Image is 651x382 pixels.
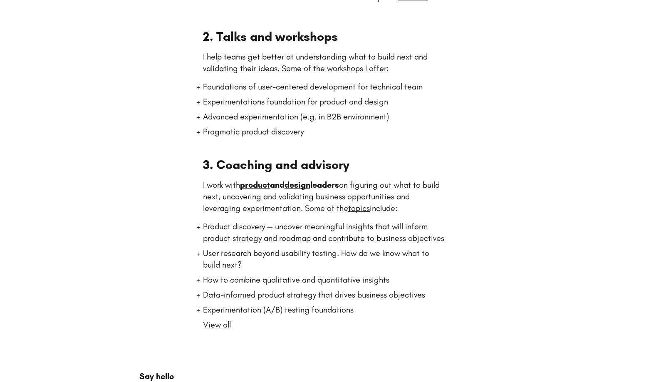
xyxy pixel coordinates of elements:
strong: and leaders [240,180,339,190]
h3: 2. Talks and workshops [203,29,448,44]
a: topics [348,203,370,213]
p: I work with on figuring out what to build next, uncovering and validating business opportunities ... [203,179,448,214]
p: I help teams get better at understanding what to build next and validating their ideas. Some of t... [203,51,448,74]
li: Experimentations foundation for product and design [203,96,448,107]
h3: Say hello [139,370,512,382]
li: How to combine qualitative and quantitative insights [203,274,448,285]
li: Data-informed product strategy that drives business objectives [203,289,448,300]
a: product [240,180,270,190]
li: Advanced experimentation (e.g. in B2B environment) [203,111,448,122]
a: design [285,180,310,190]
li: Product discovery — uncover meaningful insights that will inform product strategy and roadmap and... [203,221,448,244]
li: User research beyond usability testing. How do we know what to build next? [203,247,448,270]
li: Experimentation (A/B) testing foundations [203,304,448,315]
h3: 3. Coaching and advisory [203,157,448,172]
li: Foundations of user-centered development for technical team [203,81,448,92]
li: Pragmatic product discovery [203,126,448,137]
a: View all [203,320,231,330]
